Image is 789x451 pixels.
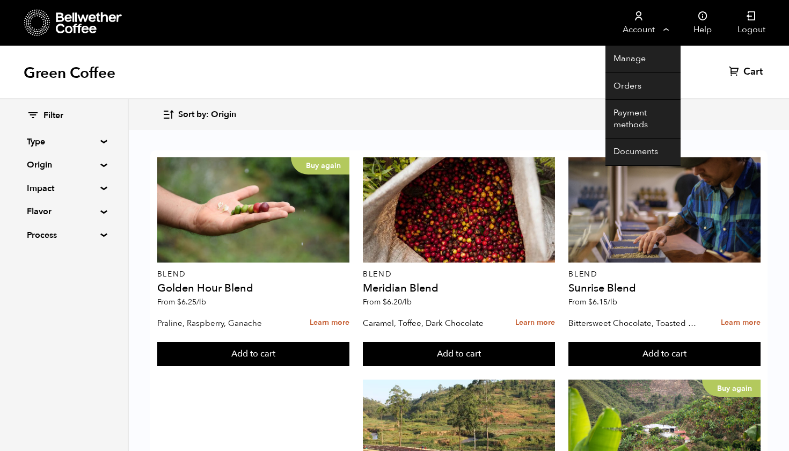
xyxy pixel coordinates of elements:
[702,380,761,397] p: Buy again
[568,297,617,307] span: From
[157,283,349,294] h4: Golden Hour Blend
[363,342,555,367] button: Add to cart
[27,182,101,195] summary: Impact
[291,157,349,174] p: Buy again
[515,311,555,334] a: Learn more
[383,297,412,307] bdi: 6.20
[196,297,206,307] span: /lb
[568,315,699,331] p: Bittersweet Chocolate, Toasted Marshmallow, Candied Orange, Praline
[43,110,63,122] span: Filter
[157,297,206,307] span: From
[27,135,101,148] summary: Type
[310,311,349,334] a: Learn more
[605,139,681,166] a: Documents
[588,297,617,307] bdi: 6.15
[157,271,349,278] p: Blend
[162,102,236,127] button: Sort by: Origin
[588,297,593,307] span: $
[721,311,761,334] a: Learn more
[605,46,681,73] a: Manage
[383,297,387,307] span: $
[363,315,494,331] p: Caramel, Toffee, Dark Chocolate
[177,297,206,307] bdi: 6.25
[608,297,617,307] span: /lb
[402,297,412,307] span: /lb
[27,205,101,218] summary: Flavor
[568,271,761,278] p: Blend
[177,297,181,307] span: $
[568,283,761,294] h4: Sunrise Blend
[729,66,765,78] a: Cart
[24,63,115,83] h1: Green Coffee
[157,315,288,331] p: Praline, Raspberry, Ganache
[27,158,101,171] summary: Origin
[605,100,681,139] a: Payment methods
[363,271,555,278] p: Blend
[568,342,761,367] button: Add to cart
[157,342,349,367] button: Add to cart
[743,66,763,78] span: Cart
[605,73,681,100] a: Orders
[27,229,101,242] summary: Process
[178,109,236,121] span: Sort by: Origin
[157,157,349,263] a: Buy again
[363,283,555,294] h4: Meridian Blend
[363,297,412,307] span: From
